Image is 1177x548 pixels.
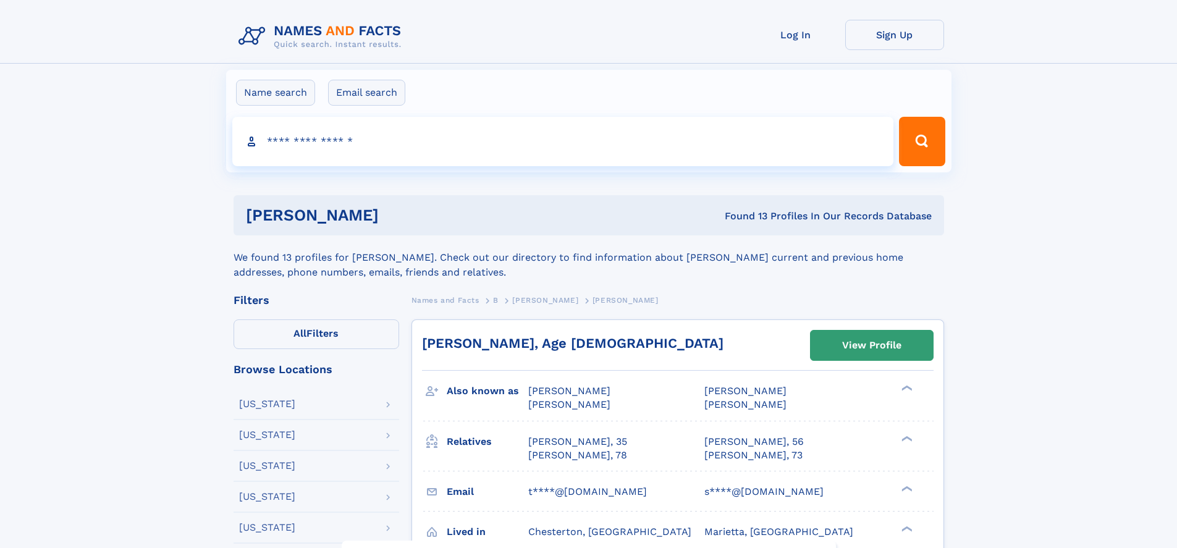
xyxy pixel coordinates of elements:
span: [PERSON_NAME] [528,398,610,410]
div: We found 13 profiles for [PERSON_NAME]. Check out our directory to find information about [PERSON... [234,235,944,280]
label: Email search [328,80,405,106]
a: Log In [746,20,845,50]
div: ❯ [898,484,913,492]
button: Search Button [899,117,945,166]
h3: Also known as [447,381,528,402]
div: [US_STATE] [239,492,295,502]
span: Marietta, [GEOGRAPHIC_DATA] [704,526,853,537]
div: ❯ [898,434,913,442]
div: [US_STATE] [239,461,295,471]
h1: [PERSON_NAME] [246,208,552,223]
span: [PERSON_NAME] [512,296,578,305]
a: Sign Up [845,20,944,50]
a: [PERSON_NAME], 35 [528,435,627,449]
div: [US_STATE] [239,399,295,409]
h3: Lived in [447,521,528,542]
a: B [493,292,499,308]
label: Filters [234,319,399,349]
a: [PERSON_NAME] [512,292,578,308]
a: [PERSON_NAME], 56 [704,435,804,449]
span: [PERSON_NAME] [704,398,787,410]
span: [PERSON_NAME] [528,385,610,397]
div: Filters [234,295,399,306]
a: Names and Facts [411,292,479,308]
h3: Relatives [447,431,528,452]
span: All [293,327,306,339]
a: [PERSON_NAME], 73 [704,449,803,462]
a: View Profile [811,331,933,360]
div: ❯ [898,384,913,392]
div: ❯ [898,525,913,533]
div: [US_STATE] [239,430,295,440]
h3: Email [447,481,528,502]
span: [PERSON_NAME] [593,296,659,305]
span: B [493,296,499,305]
a: [PERSON_NAME], Age [DEMOGRAPHIC_DATA] [422,335,723,351]
label: Name search [236,80,315,106]
span: Chesterton, [GEOGRAPHIC_DATA] [528,526,691,537]
input: search input [232,117,894,166]
a: [PERSON_NAME], 78 [528,449,627,462]
img: Logo Names and Facts [234,20,411,53]
span: [PERSON_NAME] [704,385,787,397]
div: Browse Locations [234,364,399,375]
div: [US_STATE] [239,523,295,533]
div: View Profile [842,331,901,360]
div: Found 13 Profiles In Our Records Database [552,209,932,223]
